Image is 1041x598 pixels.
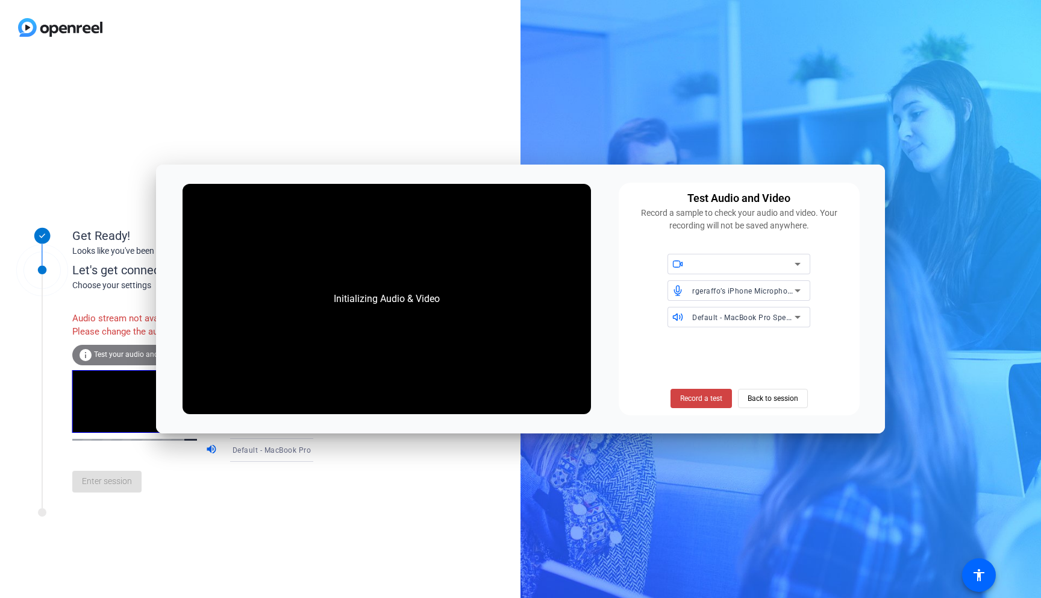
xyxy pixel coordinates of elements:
div: Choose your settings [72,279,338,292]
button: Back to session [738,389,808,408]
div: Get Ready! [72,227,313,245]
span: Default - MacBook Pro Speakers (Built-in) [233,445,378,455]
span: Test your audio and video [94,350,178,359]
mat-icon: accessibility [972,568,986,582]
span: Record a test [680,393,722,404]
span: rgeraffo’s iPhone Microphone [692,286,796,295]
div: Initializing Audio & Video [322,280,452,318]
div: Audio stream not available. Please change the audio source. [72,306,205,345]
button: Record a test [671,389,732,408]
div: Looks like you've been invited to join [72,245,313,257]
div: Test Audio and Video [687,190,790,207]
mat-icon: volume_up [205,443,220,458]
mat-icon: info [78,348,93,362]
div: Let's get connected. [72,261,338,279]
span: Back to session [748,387,798,410]
span: Default - MacBook Pro Speakers (Built-in) [692,312,837,322]
div: Record a sample to check your audio and video. Your recording will not be saved anywhere. [626,207,852,232]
